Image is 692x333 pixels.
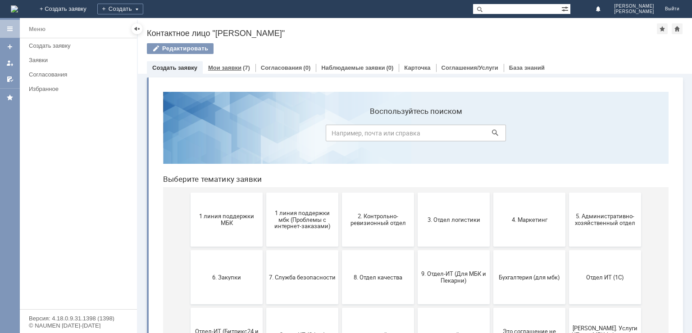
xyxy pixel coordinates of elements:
[11,5,18,13] a: Перейти на домашнюю страницу
[186,108,258,162] button: 2. Контрольно-ревизионный отдел
[340,243,407,257] span: Это соглашение не активно!
[262,166,334,220] button: 9. Отдел-ИТ (Для МБК и Пекарни)
[3,40,17,54] a: Создать заявку
[404,64,430,71] a: Карточка
[340,131,407,138] span: 4. Маркетинг
[29,71,132,78] div: Согласования
[262,108,334,162] button: 3. Отдел логистики
[25,39,135,53] a: Создать заявку
[37,304,104,311] span: не актуален
[337,223,410,277] button: Это соглашение не активно!
[413,108,485,162] button: 5. Административно-хозяйственный отдел
[614,4,654,9] span: [PERSON_NAME]
[110,108,182,162] button: 1 линия поддержки мбк (Проблемы с интернет-заказами)
[337,166,410,220] button: Бухгалтерия (для мбк)
[186,223,258,277] button: Финансовый отдел
[442,64,498,71] a: Соглашения/Услуги
[113,189,180,196] span: 7. Служба безопасности
[413,223,485,277] button: [PERSON_NAME]. Услуги ИТ для МБК (оформляет L1)
[25,53,135,67] a: Заявки
[672,23,683,34] div: Сделать домашней страницей
[337,108,410,162] button: 4. Маркетинг
[113,125,180,145] span: 1 линия поддержки мбк (Проблемы с интернет-заказами)
[262,223,334,277] button: Франчайзинг
[416,189,483,196] span: Отдел ИТ (1С)
[386,64,393,71] div: (0)
[170,22,350,31] label: Воспользуйтесь поиском
[110,223,182,277] button: Отдел-ИТ (Офис)
[264,247,331,253] span: Франчайзинг
[264,186,331,199] span: 9. Отдел-ИТ (Для МБК и Пекарни)
[3,72,17,86] a: Мои согласования
[561,4,570,13] span: Расширенный поиск
[25,67,135,81] a: Согласования
[29,85,122,92] div: Избранное
[321,64,385,71] a: Наблюдаемые заявки
[264,131,331,138] span: 3. Отдел логистики
[29,42,132,49] div: Создать заявку
[186,166,258,220] button: 8. Отдел качества
[29,323,128,328] div: © NAUMEN [DATE]-[DATE]
[614,9,654,14] span: [PERSON_NAME]
[340,189,407,196] span: Бухгалтерия (для мбк)
[189,128,255,142] span: 2. Контрольно-ревизионный отдел
[416,128,483,142] span: 5. Административно-хозяйственный отдел
[657,23,668,34] div: Добавить в избранное
[35,166,107,220] button: 6. Закупки
[29,315,128,321] div: Версия: 4.18.0.9.31.1398 (1398)
[132,23,142,34] div: Скрыть меню
[261,64,302,71] a: Согласования
[243,64,250,71] div: (7)
[29,24,46,35] div: Меню
[37,128,104,142] span: 1 линия поддержки МБК
[416,240,483,260] span: [PERSON_NAME]. Услуги ИТ для МБК (оформляет L1)
[113,247,180,253] span: Отдел-ИТ (Офис)
[37,189,104,196] span: 6. Закупки
[7,90,513,99] header: Выберите тематику заявки
[152,64,197,71] a: Создать заявку
[29,57,132,63] div: Заявки
[509,64,545,71] a: База знаний
[35,108,107,162] button: 1 линия поддержки МБК
[147,29,657,38] div: Контактное лицо "[PERSON_NAME]"
[37,243,104,257] span: Отдел-ИТ (Битрикс24 и CRM)
[413,166,485,220] button: Отдел ИТ (1С)
[189,189,255,196] span: 8. Отдел качества
[97,4,143,14] div: Создать
[170,40,350,57] input: Например, почта или справка
[303,64,310,71] div: (0)
[11,5,18,13] img: logo
[110,166,182,220] button: 7. Служба безопасности
[189,247,255,253] span: Финансовый отдел
[3,56,17,70] a: Мои заявки
[208,64,241,71] a: Мои заявки
[35,223,107,277] button: Отдел-ИТ (Битрикс24 и CRM)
